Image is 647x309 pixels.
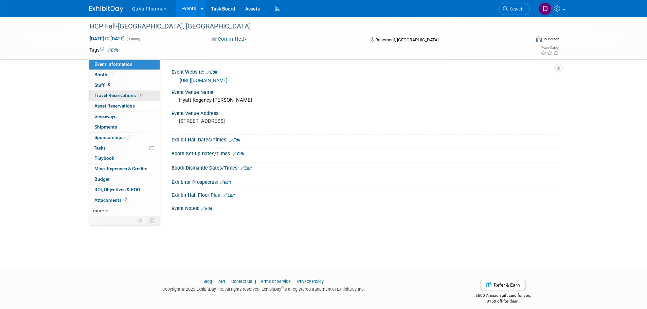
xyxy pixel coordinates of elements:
a: Asset Reservations [89,101,160,111]
div: Exhibit Hall Floor Plan: [172,190,558,199]
div: Hyatt Regency [PERSON_NAME] [177,95,553,105]
pre: [STREET_ADDRESS] [179,118,325,124]
span: | [213,279,217,284]
a: API [218,279,225,284]
span: Tasks [94,145,106,151]
span: | [226,279,230,284]
span: (3 days) [126,37,140,41]
div: Copyright © 2025 ExhibitDay, Inc. All rights reserved. ExhibitDay is a registered trademark of Ex... [89,285,438,292]
span: more [93,208,104,213]
a: Edit [223,193,235,198]
td: Tags [89,46,118,53]
div: Event Website: [172,67,558,76]
a: Edit [107,48,118,53]
a: Giveaways [89,112,160,122]
img: Format-Inperson.png [536,36,542,42]
div: Event Venue Address: [172,108,558,117]
a: Sponsorships1 [89,133,160,143]
a: Edit [229,138,240,142]
a: Tasks [89,143,160,153]
span: to [104,36,110,41]
span: Search [508,6,523,12]
a: Event Information [89,59,160,70]
a: Staff5 [89,80,160,91]
a: Booth [89,70,160,80]
sup: ® [281,286,284,290]
span: [DATE] [DATE] [89,36,125,42]
span: ROI, Objectives & ROO [94,187,140,192]
a: [URL][DOMAIN_NAME] [180,78,228,83]
img: ExhibitDay [89,6,123,13]
a: Edit [201,206,212,211]
button: Committed [209,36,250,43]
a: Misc. Expenses & Credits [89,164,160,174]
span: Misc. Expenses & Credits [94,166,147,171]
a: ROI, Objectives & ROO [89,185,160,195]
a: Travel Reservations7 [89,91,160,101]
a: Edit [220,180,231,185]
span: 1 [125,135,130,140]
a: Shipments [89,122,160,132]
a: Attachments2 [89,195,160,206]
div: Event Notes: [172,203,558,212]
span: Giveaways [94,114,116,119]
div: Event Rating [541,46,559,50]
a: more [89,206,160,216]
span: | [292,279,296,284]
span: Booth [94,72,115,77]
a: Blog [203,279,212,284]
span: Rosemont, [GEOGRAPHIC_DATA] [375,37,438,42]
td: Personalize Event Tab Strip [134,216,146,225]
div: Event Venue Name: [172,87,558,96]
span: 7 [138,93,143,98]
span: Event Information [94,61,132,67]
span: Staff [94,82,111,88]
span: Playbook [94,155,114,161]
a: Terms of Service [259,279,291,284]
div: $500 Amazon gift card for you, [448,288,558,304]
a: Playbook [89,153,160,163]
div: Booth Set-up Dates/Times: [172,149,558,157]
div: In-Person [543,37,559,42]
a: Search [499,3,530,15]
div: $150 off for them. [448,298,558,304]
div: Booth Dismantle Dates/Times: [172,163,558,172]
span: Shipments [94,124,117,130]
td: Toggle Event Tabs [146,216,160,225]
span: 5 [106,82,111,88]
img: Danielle Mitchell [539,2,552,15]
span: | [253,279,258,284]
i: Booth reservation complete [110,73,114,76]
a: Budget [89,174,160,185]
a: Refer & Earn [481,280,525,290]
span: Sponsorships [94,135,130,140]
span: Asset Reservations [94,103,135,109]
div: Event Format [490,35,560,45]
span: Attachments [94,197,128,203]
div: Exhibitor Prospectus: [172,177,558,186]
a: Privacy Policy [297,279,324,284]
span: Budget [94,176,110,182]
span: 2 [123,197,128,202]
a: Edit [240,166,252,171]
a: Edit [233,152,244,156]
div: HCP Fall-[GEOGRAPHIC_DATA], [GEOGRAPHIC_DATA] [87,20,520,33]
div: Exhibit Hall Dates/Times: [172,135,558,143]
span: Travel Reservations [94,93,143,98]
a: Contact Us [231,279,252,284]
a: Edit [206,70,217,75]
